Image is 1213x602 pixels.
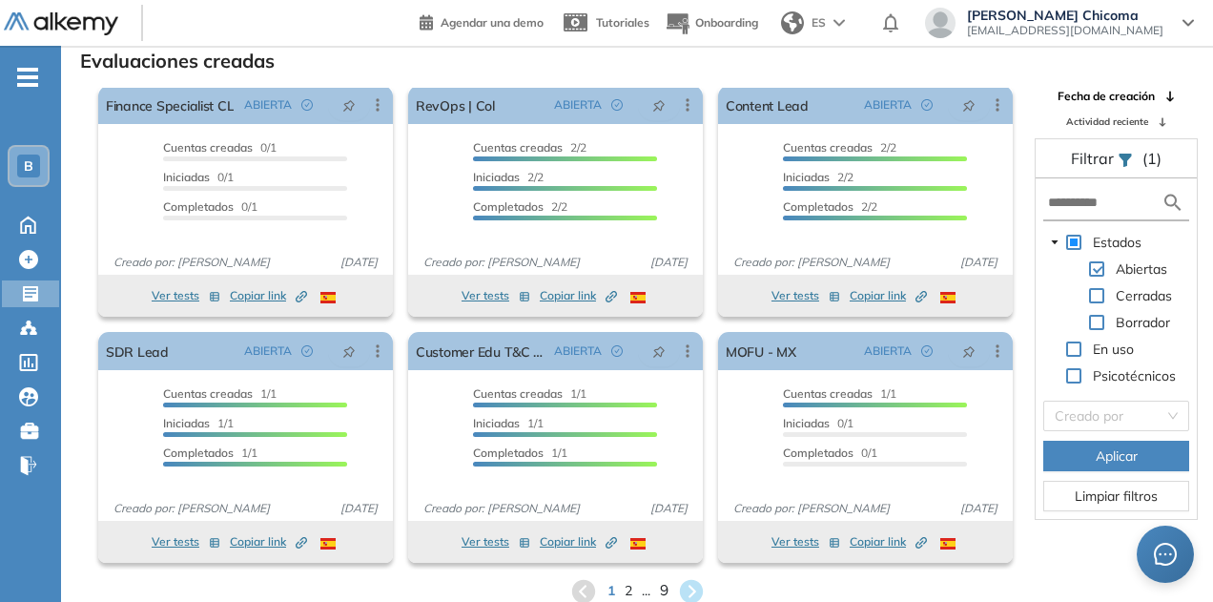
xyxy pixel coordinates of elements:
span: Psicotécnicos [1093,367,1176,384]
a: RevOps | Col [416,86,495,124]
img: ESP [940,292,956,303]
span: pushpin [342,343,356,359]
span: [PERSON_NAME] Chicoma [967,8,1163,23]
img: Logo [4,12,118,36]
span: Estados [1089,231,1145,254]
span: 1/1 [163,416,234,430]
span: Creado por: [PERSON_NAME] [726,500,897,517]
span: 1/1 [473,416,544,430]
span: caret-down [1050,238,1059,247]
span: Limpiar filtros [1075,486,1158,507]
span: 2/2 [473,140,586,155]
span: 2/2 [473,170,544,184]
span: Completados [783,446,853,460]
span: [DATE] [333,254,385,271]
span: 1/1 [473,446,567,460]
span: Copiar link [540,533,617,550]
span: 1/1 [473,386,586,401]
span: 1/1 [783,386,896,401]
button: pushpin [638,90,680,120]
span: Creado por: [PERSON_NAME] [416,254,587,271]
a: Finance Specialist CL [106,86,234,124]
span: 1 [607,581,615,601]
span: Completados [163,446,234,460]
button: Copiar link [850,284,927,307]
button: Ver tests [462,530,530,553]
span: Iniciadas [783,416,830,430]
span: check-circle [921,345,933,357]
img: ESP [940,538,956,550]
span: pushpin [962,97,976,113]
span: En uso [1089,338,1138,361]
button: Copiar link [540,530,617,553]
span: 0/1 [163,199,257,214]
span: Copiar link [230,287,307,304]
span: 2/2 [783,170,853,184]
span: Tutoriales [596,15,649,30]
span: Copiar link [850,533,927,550]
a: Content Lead [726,86,809,124]
button: pushpin [328,90,370,120]
span: 1/1 [163,446,257,460]
span: 2/2 [783,199,877,214]
span: B [24,158,33,174]
span: Cerradas [1116,287,1172,304]
button: Ver tests [152,284,220,307]
span: Copiar link [540,287,617,304]
h3: Evaluaciones creadas [80,50,275,73]
span: Iniciadas [473,416,520,430]
span: ES [812,14,826,31]
img: ESP [630,538,646,550]
span: ABIERTA [864,96,912,114]
span: En uso [1093,341,1134,358]
span: Completados [783,199,853,214]
span: ABIERTA [554,96,602,114]
i: - [17,75,38,79]
span: ABIERTA [244,343,292,360]
span: check-circle [301,345,313,357]
span: check-circle [611,345,623,357]
span: Iniciadas [473,170,520,184]
a: SDR Lead [106,332,169,370]
button: pushpin [948,336,990,366]
button: Aplicar [1043,441,1189,471]
span: pushpin [652,97,666,113]
span: Cerradas [1112,284,1176,307]
button: Ver tests [771,530,840,553]
img: ESP [630,292,646,303]
span: Borrador [1112,311,1174,334]
span: Onboarding [695,15,758,30]
span: Cuentas creadas [473,140,563,155]
img: search icon [1162,191,1184,215]
span: Cuentas creadas [473,386,563,401]
span: Filtrar [1071,149,1118,168]
button: Limpiar filtros [1043,481,1189,511]
span: ABIERTA [864,343,912,360]
span: [DATE] [643,254,695,271]
img: arrow [833,19,845,27]
span: ... [642,581,650,601]
span: ABIERTA [554,343,602,360]
span: Iniciadas [163,170,210,184]
button: Copiar link [230,530,307,553]
span: Creado por: [PERSON_NAME] [726,254,897,271]
span: 0/1 [163,170,234,184]
span: Fecha de creación [1058,88,1155,105]
button: Copiar link [540,284,617,307]
span: Creado por: [PERSON_NAME] [416,500,587,517]
span: Aplicar [1096,446,1138,467]
span: Completados [473,446,544,460]
span: check-circle [921,99,933,111]
span: pushpin [962,343,976,359]
span: [DATE] [953,500,1005,517]
button: Ver tests [462,284,530,307]
span: check-circle [611,99,623,111]
span: Abiertas [1112,258,1171,280]
span: Copiar link [850,287,927,304]
button: pushpin [948,90,990,120]
span: [DATE] [953,254,1005,271]
span: Completados [473,199,544,214]
span: [DATE] [643,500,695,517]
button: Copiar link [230,284,307,307]
span: ABIERTA [244,96,292,114]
